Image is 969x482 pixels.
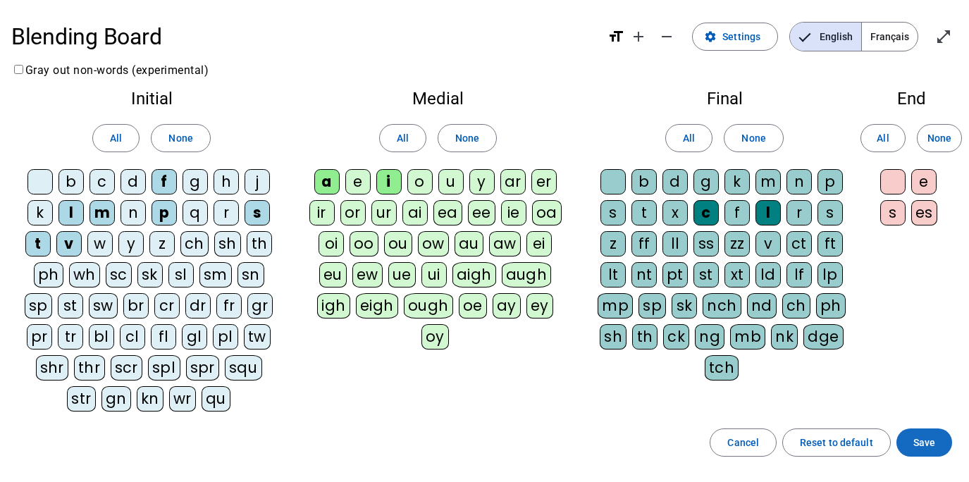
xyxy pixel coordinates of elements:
[199,262,232,288] div: sm
[816,293,846,319] div: ph
[121,169,146,194] div: d
[213,324,238,350] div: pl
[90,200,115,225] div: m
[25,293,52,319] div: sp
[747,293,777,319] div: nd
[186,355,220,381] div: spr
[317,293,350,319] div: igh
[137,262,163,288] div: sk
[693,262,719,288] div: st
[404,293,453,319] div: ough
[724,124,783,152] button: None
[151,324,176,350] div: fl
[662,169,688,194] div: d
[800,434,873,451] span: Reset to default
[421,324,449,350] div: oy
[356,293,398,319] div: eigh
[247,231,272,257] div: th
[730,324,765,350] div: mb
[927,130,951,147] span: None
[489,231,521,257] div: aw
[58,293,83,319] div: st
[876,90,946,107] h2: End
[244,324,271,350] div: tw
[693,200,719,225] div: c
[531,169,557,194] div: er
[379,124,426,152] button: All
[727,434,759,451] span: Cancel
[23,90,280,107] h2: Initial
[433,200,462,225] div: ea
[631,262,657,288] div: nt
[11,63,209,77] label: Gray out non-words (experimental)
[14,65,23,74] input: Gray out non-words (experimental)
[526,293,553,319] div: ey
[930,23,958,51] button: Enter full screen
[27,324,52,350] div: pr
[371,200,397,225] div: ur
[459,293,487,319] div: oe
[202,386,230,412] div: qu
[247,293,273,319] div: gr
[352,262,383,288] div: ew
[693,231,719,257] div: ss
[607,28,624,45] mat-icon: format_size
[631,231,657,257] div: ff
[782,428,891,457] button: Reset to default
[152,169,177,194] div: f
[214,231,241,257] div: sh
[402,200,428,225] div: ai
[151,124,210,152] button: None
[631,200,657,225] div: t
[500,169,526,194] div: ar
[27,200,53,225] div: k
[183,169,208,194] div: g
[309,200,335,225] div: ir
[319,262,347,288] div: eu
[502,262,552,288] div: augh
[87,231,113,257] div: w
[438,169,464,194] div: u
[803,324,844,350] div: dge
[148,355,180,381] div: spl
[376,169,402,194] div: i
[595,90,853,107] h2: Final
[526,231,552,257] div: ei
[74,355,105,381] div: thr
[89,324,114,350] div: bl
[630,28,647,45] mat-icon: add
[168,262,194,288] div: sl
[245,169,270,194] div: j
[663,324,689,350] div: ck
[755,262,781,288] div: ld
[705,355,739,381] div: tch
[303,90,573,107] h2: Medial
[455,130,479,147] span: None
[340,200,366,225] div: or
[704,30,717,43] mat-icon: settings
[817,169,843,194] div: p
[56,231,82,257] div: v
[911,169,937,194] div: e
[683,130,695,147] span: All
[790,23,861,51] span: English
[662,200,688,225] div: x
[722,28,760,45] span: Settings
[90,169,115,194] div: c
[397,130,409,147] span: All
[111,355,143,381] div: scr
[168,130,192,147] span: None
[789,22,918,51] mat-button-toggle-group: Language selection
[225,355,262,381] div: squ
[137,386,163,412] div: kn
[319,231,344,257] div: oi
[653,23,681,51] button: Decrease font size
[710,428,777,457] button: Cancel
[110,130,122,147] span: All
[935,28,952,45] mat-icon: open_in_full
[438,124,497,152] button: None
[755,169,781,194] div: m
[672,293,697,319] div: sk
[452,262,496,288] div: aigh
[67,386,96,412] div: str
